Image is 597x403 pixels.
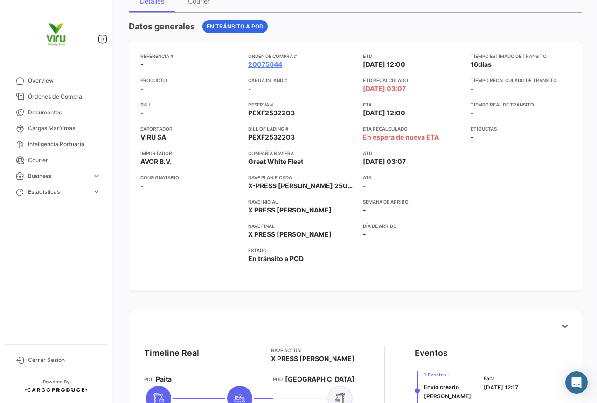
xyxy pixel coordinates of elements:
app-card-info-title: Orden de Compra # [248,52,356,60]
span: Cerrar Sesión [28,356,101,364]
span: 16 [471,60,478,68]
span: En tránsito a POD [248,254,304,263]
app-card-info-title: Nave final [248,222,356,230]
a: 20075644 [248,60,282,69]
app-card-info-title: Carga inland # [248,77,356,84]
span: Documentos [28,108,101,117]
span: [DATE] 12:00 [363,108,405,118]
app-card-info-title: Estado [248,247,356,254]
span: En tránsito a POD [207,22,264,31]
app-card-info-title: ETD [363,52,463,60]
span: expand_more [92,172,101,180]
app-card-info-title: POL [144,375,153,383]
span: [DATE] 03:07 [363,84,406,93]
span: - [140,84,144,93]
span: En espera de nueva ETA [363,133,439,142]
app-card-info-title: ETA [363,101,463,108]
app-card-info-title: Consignatario [140,174,241,181]
a: Inteligencia Portuaria [7,136,104,152]
div: Timeline Real [144,346,199,360]
app-card-info-title: Nave planificada [248,174,356,181]
app-card-info-title: Exportador [140,125,241,133]
span: - [140,108,144,118]
span: expand_more [92,188,101,196]
app-card-info-title: Reserva # [248,101,356,108]
app-card-info-title: Nave actual [271,346,354,354]
app-card-info-title: ATD [363,149,463,157]
span: - [471,109,474,117]
app-card-info-title: Producto [140,77,241,84]
span: Inteligencia Portuaria [28,140,101,148]
a: Overview [7,73,104,89]
span: Overview [28,77,101,85]
span: AVOR B.V. [140,157,172,166]
span: [DATE] 12:17 [484,384,518,391]
span: Paita [156,375,172,384]
app-card-info-title: Tiempo estimado de transito [471,52,571,60]
a: Cargas Marítimas [7,120,104,136]
span: VIRU SA [140,133,166,142]
app-card-info-title: Tiempo recalculado de transito [471,77,571,84]
app-card-info-title: ETD Recalculado [363,77,463,84]
span: Envío creado [424,383,459,390]
span: - [363,230,366,239]
span: X PRESS [PERSON_NAME] [248,205,332,215]
span: Business [28,172,89,180]
app-card-info-title: POD [273,375,283,383]
a: Documentos [7,105,104,120]
a: Courier [7,152,104,168]
span: X PRESS [PERSON_NAME] [248,230,332,239]
span: - [471,133,474,142]
span: Great White Fleet [248,157,303,166]
span: PEXF2532203 [248,108,295,118]
span: Cargas Marítimas [28,124,101,133]
span: días [478,60,492,68]
span: X-PRESS [PERSON_NAME] 25031N [248,182,360,190]
app-card-info-title: Referencia # [140,52,241,60]
app-card-info-title: Compañía naviera [248,149,356,157]
span: - [363,181,366,191]
app-card-info-title: Nave inicial [248,198,356,205]
app-card-info-title: Bill of Lading # [248,125,356,133]
span: Courier [28,156,101,164]
span: - [471,85,474,92]
span: Estadísticas [28,188,89,196]
app-card-info-title: Semana de Arribo [363,198,463,205]
img: viru.png [33,11,79,58]
app-card-info-title: ETA Recalculado [363,125,463,133]
span: Órdenes de Compra [28,92,101,101]
span: - [140,60,144,69]
span: - [248,84,251,93]
app-card-info-title: Día de Arribo [363,222,463,230]
span: [DATE] 03:07 [363,157,406,166]
span: PEXF2532203 [248,133,295,142]
app-card-info-title: Etiquetas [471,125,571,133]
div: Abrir Intercom Messenger [565,371,588,394]
span: [DATE] 12:00 [363,60,405,69]
span: X PRESS [PERSON_NAME] [271,354,354,363]
app-card-info-title: ATA [363,174,463,181]
span: Paita [484,375,518,382]
h4: Datos generales [129,20,195,33]
div: Eventos [415,346,448,360]
span: 1 Eventos + [424,371,472,378]
span: [GEOGRAPHIC_DATA] [285,375,354,384]
span: - [363,205,366,215]
a: Órdenes de Compra [7,89,104,105]
span: - [140,181,144,191]
app-card-info-title: SKU [140,101,241,108]
app-card-info-title: Tiempo real de transito [471,101,571,108]
app-card-info-title: Importador [140,149,241,157]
